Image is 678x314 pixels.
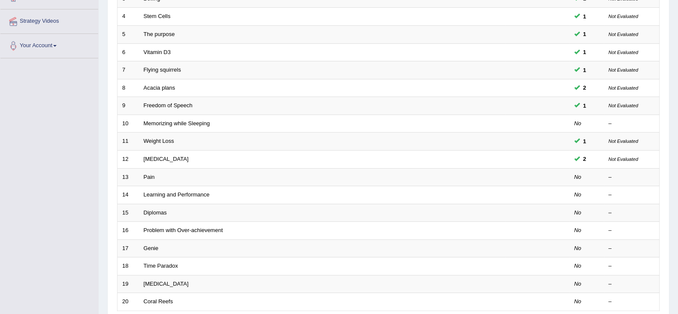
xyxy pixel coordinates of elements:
a: Memorizing while Sleeping [144,120,210,127]
span: You can still take this question [580,83,590,92]
div: – [609,191,655,199]
small: Not Evaluated [609,14,638,19]
a: Acacia plans [144,85,175,91]
div: – [609,298,655,306]
small: Not Evaluated [609,157,638,162]
em: No [574,263,582,269]
td: 17 [118,239,139,257]
a: Flying squirrels [144,66,181,73]
span: You can still take this question [580,137,590,146]
a: Coral Reefs [144,298,173,305]
a: [MEDICAL_DATA] [144,156,189,162]
a: Learning and Performance [144,191,210,198]
em: No [574,191,582,198]
small: Not Evaluated [609,32,638,37]
td: 12 [118,150,139,168]
span: You can still take this question [580,12,590,21]
a: Strategy Videos [0,9,98,31]
span: You can still take this question [580,154,590,163]
td: 16 [118,222,139,240]
td: 8 [118,79,139,97]
div: – [609,226,655,235]
span: You can still take this question [580,30,590,39]
em: No [574,120,582,127]
td: 9 [118,97,139,115]
a: The purpose [144,31,175,37]
em: No [574,298,582,305]
span: You can still take this question [580,48,590,57]
a: Genie [144,245,159,251]
td: 19 [118,275,139,293]
small: Not Evaluated [609,139,638,144]
small: Not Evaluated [609,67,638,72]
a: Problem with Over-achievement [144,227,223,233]
td: 15 [118,204,139,222]
div: – [609,245,655,253]
td: 6 [118,43,139,61]
em: No [574,174,582,180]
em: No [574,281,582,287]
a: Time Paradox [144,263,178,269]
td: 13 [118,168,139,186]
small: Not Evaluated [609,50,638,55]
a: Stem Cells [144,13,171,19]
td: 10 [118,115,139,133]
div: – [609,262,655,270]
span: You can still take this question [580,101,590,110]
em: No [574,227,582,233]
a: Your Account [0,34,98,55]
a: Diplomas [144,209,167,216]
em: No [574,209,582,216]
a: [MEDICAL_DATA] [144,281,189,287]
td: 11 [118,133,139,151]
div: – [609,173,655,181]
td: 14 [118,186,139,204]
td: 20 [118,293,139,311]
td: 18 [118,257,139,275]
small: Not Evaluated [609,103,638,108]
div: – [609,120,655,128]
td: 4 [118,8,139,26]
em: No [574,245,582,251]
a: Vitamin D3 [144,49,171,55]
div: – [609,209,655,217]
span: You can still take this question [580,66,590,75]
td: 7 [118,61,139,79]
a: Weight Loss [144,138,174,144]
a: Freedom of Speech [144,102,193,109]
small: Not Evaluated [609,85,638,91]
a: Pain [144,174,155,180]
div: – [609,280,655,288]
td: 5 [118,26,139,44]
